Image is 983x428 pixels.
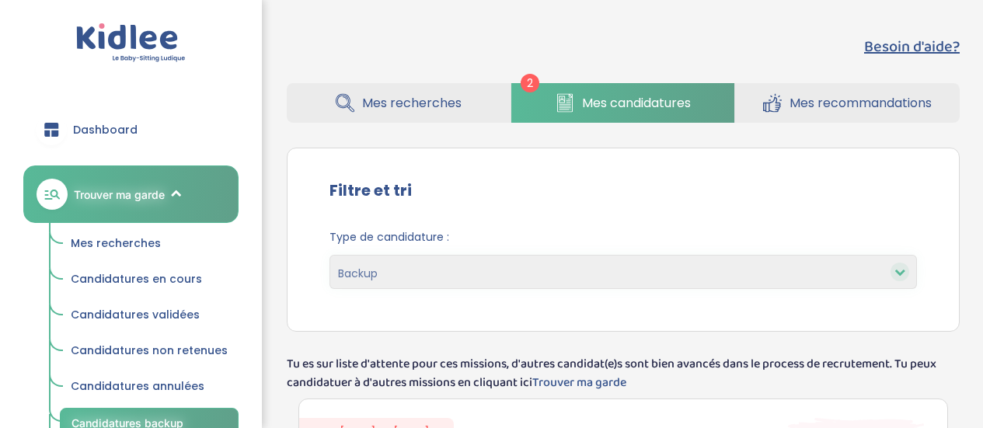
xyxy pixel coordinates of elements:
a: Candidatures validées [60,301,239,330]
a: Trouver ma garde [23,165,239,223]
span: Dashboard [73,122,138,138]
span: Candidatures non retenues [71,343,228,358]
p: Tu es sur liste d'attente pour ces missions, d'autres candidat(e)s sont bien avancés dans le proc... [287,355,960,392]
a: Candidatures en cours [60,265,239,294]
a: Candidatures non retenues [60,336,239,366]
a: Trouver ma garde [532,373,626,392]
span: Mes recherches [71,235,161,251]
span: Mes recommandations [790,93,932,113]
span: 2 [521,74,539,92]
img: logo.svg [76,23,186,63]
span: Trouver ma garde [74,186,165,203]
button: Besoin d'aide? [864,35,960,58]
a: Candidatures annulées [60,372,239,402]
a: Dashboard [23,102,239,158]
a: Mes recherches [60,229,239,259]
span: Candidatures validées [71,307,200,322]
a: Mes candidatures [511,83,735,123]
span: Mes recherches [362,93,462,113]
span: Candidatures annulées [71,378,204,394]
a: Mes recommandations [735,83,960,123]
span: Candidatures en cours [71,271,202,287]
a: Mes recherches [287,83,511,123]
span: Type de candidature : [329,229,917,245]
span: Mes candidatures [582,93,691,113]
label: Filtre et tri [329,179,412,202]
